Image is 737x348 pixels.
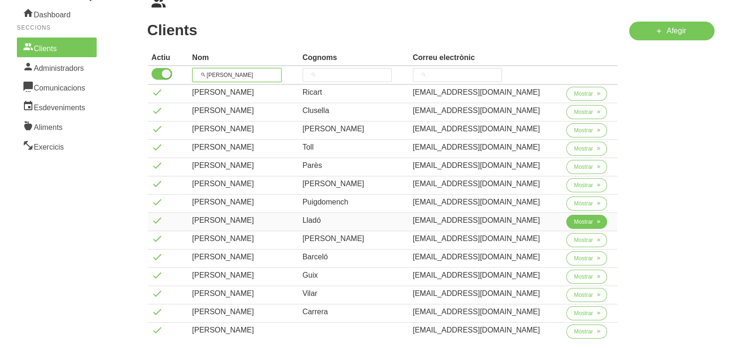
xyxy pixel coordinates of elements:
div: [PERSON_NAME] [192,105,295,116]
div: [EMAIL_ADDRESS][DOMAIN_NAME] [413,197,559,208]
span: Mostrar [574,199,593,208]
button: Mostrar [566,105,607,119]
a: Mostrar [566,215,607,233]
div: [PERSON_NAME] [192,197,295,208]
div: Carrera [303,306,405,318]
button: Mostrar [566,325,607,339]
div: [PERSON_NAME] [303,123,405,135]
div: [PERSON_NAME] [192,233,295,244]
span: Afegir [667,25,686,37]
button: Mostrar [566,160,607,174]
div: Lladó [303,215,405,226]
a: Mostrar [566,306,607,324]
div: [PERSON_NAME] [192,251,295,263]
div: [PERSON_NAME] [192,288,295,299]
div: Toll [303,142,405,153]
div: [EMAIL_ADDRESS][DOMAIN_NAME] [413,142,559,153]
a: Dashboard [17,4,97,23]
span: Mostrar [574,272,593,281]
div: Guix [303,270,405,281]
a: Aliments [17,116,97,136]
div: [EMAIL_ADDRESS][DOMAIN_NAME] [413,87,559,98]
a: Mostrar [566,233,607,251]
a: Mostrar [566,178,607,196]
div: Ricart [303,87,405,98]
a: Mostrar [566,142,607,159]
span: Mostrar [574,218,593,226]
div: [PERSON_NAME] [192,306,295,318]
div: [EMAIL_ADDRESS][DOMAIN_NAME] [413,325,559,336]
a: Mostrar [566,270,607,287]
span: Mostrar [574,254,593,263]
button: Mostrar [566,233,607,247]
div: Barceló [303,251,405,263]
div: [EMAIL_ADDRESS][DOMAIN_NAME] [413,270,559,281]
div: [EMAIL_ADDRESS][DOMAIN_NAME] [413,123,559,135]
a: Mostrar [566,87,607,105]
span: Mostrar [574,108,593,116]
div: [EMAIL_ADDRESS][DOMAIN_NAME] [413,160,559,171]
a: Mostrar [566,288,607,306]
span: Mostrar [574,181,593,189]
button: Mostrar [566,142,607,156]
a: Mostrar [566,325,607,342]
span: Mostrar [574,236,593,244]
span: Mostrar [574,309,593,318]
div: Parès [303,160,405,171]
span: Mostrar [574,291,593,299]
div: [EMAIL_ADDRESS][DOMAIN_NAME] [413,251,559,263]
a: Administradors [17,57,97,77]
a: Afegir [629,22,714,40]
div: [EMAIL_ADDRESS][DOMAIN_NAME] [413,233,559,244]
div: [EMAIL_ADDRESS][DOMAIN_NAME] [413,306,559,318]
a: Mostrar [566,197,607,214]
div: [PERSON_NAME] [192,325,295,336]
div: Clusella [303,105,405,116]
button: Mostrar [566,288,607,302]
div: [PERSON_NAME] [192,87,295,98]
div: [PERSON_NAME] [192,160,295,171]
div: [PERSON_NAME] [192,270,295,281]
button: Mostrar [566,251,607,265]
a: Esdeveniments [17,97,97,116]
div: [PERSON_NAME] [192,178,295,189]
a: Mostrar [566,160,607,178]
p: Seccions [17,23,97,32]
button: Mostrar [566,197,607,211]
div: Nom [192,52,295,63]
button: Mostrar [566,178,607,192]
div: Cognoms [303,52,405,63]
div: Vilar [303,288,405,299]
button: Mostrar [566,215,607,229]
span: Mostrar [574,163,593,171]
button: Mostrar [566,306,607,320]
button: Mostrar [566,123,607,137]
div: Correu electrònic [413,52,559,63]
span: Mostrar [574,90,593,98]
div: [EMAIL_ADDRESS][DOMAIN_NAME] [413,288,559,299]
div: Puigdomench [303,197,405,208]
span: Mostrar [574,126,593,135]
span: Mostrar [574,327,593,336]
a: Exercicis [17,136,97,156]
a: Comunicacions [17,77,97,97]
div: Actiu [152,52,185,63]
button: Mostrar [566,87,607,101]
div: [PERSON_NAME] [192,142,295,153]
div: [EMAIL_ADDRESS][DOMAIN_NAME] [413,178,559,189]
div: [PERSON_NAME] [303,233,405,244]
span: Mostrar [574,144,593,153]
h1: Clients [147,22,618,38]
button: Mostrar [566,270,607,284]
div: [EMAIL_ADDRESS][DOMAIN_NAME] [413,215,559,226]
div: [PERSON_NAME] [192,215,295,226]
a: Clients [17,38,97,57]
a: Mostrar [566,105,607,123]
div: [PERSON_NAME] [192,123,295,135]
a: Mostrar [566,251,607,269]
div: [PERSON_NAME] [303,178,405,189]
a: Mostrar [566,123,607,141]
div: [EMAIL_ADDRESS][DOMAIN_NAME] [413,105,559,116]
